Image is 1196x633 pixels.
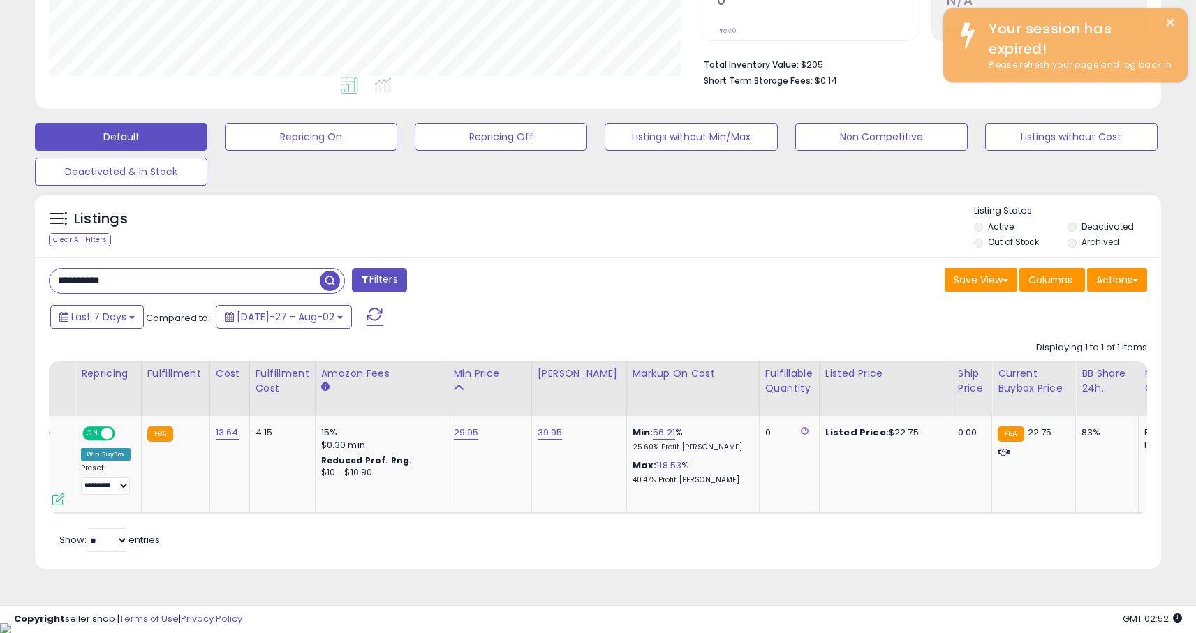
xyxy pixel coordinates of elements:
div: $10 - $10.90 [321,467,437,479]
p: Listing States: [974,204,1161,218]
div: 0.00 [958,426,981,439]
span: [DATE]-27 - Aug-02 [237,310,334,324]
a: 118.53 [656,459,681,472]
div: Num of Comp. [1144,366,1195,396]
button: Actions [1087,268,1147,292]
span: Last 7 Days [71,310,126,324]
div: Ship Price [958,366,986,396]
span: Columns [1028,273,1072,287]
span: Compared to: [146,311,210,325]
b: Max: [633,459,657,472]
button: Deactivated & In Stock [35,158,207,186]
button: × [1165,14,1176,31]
strong: Copyright [14,612,65,625]
h5: Listings [74,209,128,229]
a: 13.64 [216,426,239,440]
p: 40.47% Profit [PERSON_NAME] [633,475,748,485]
b: Short Term Storage Fees: [704,75,813,87]
b: Min: [633,426,654,439]
span: 22.75 [1028,426,1052,439]
div: [PERSON_NAME] [538,366,621,381]
b: Total Inventory Value: [704,59,799,70]
div: Amazon Fees [321,366,442,381]
a: 56.21 [653,426,675,440]
button: Last 7 Days [50,305,144,329]
span: $0.14 [815,74,837,87]
div: BB Share 24h. [1081,366,1132,396]
button: [DATE]-27 - Aug-02 [216,305,352,329]
small: Amazon Fees. [321,381,330,394]
span: ON [84,428,101,440]
p: 25.60% Profit [PERSON_NAME] [633,442,748,452]
span: Show: entries [59,533,160,546]
label: Archived [1081,236,1119,248]
div: Fulfillment Cost [256,366,309,396]
div: Markup on Cost [633,366,753,381]
small: FBA [998,426,1024,442]
div: Listed Price [825,366,946,381]
div: Current Buybox Price [998,366,1070,396]
button: Listings without Min/Max [605,123,777,151]
div: Clear All Filters [49,233,111,246]
small: FBA [147,426,173,442]
th: The percentage added to the cost of goods (COGS) that forms the calculator for Min & Max prices. [626,361,759,416]
div: 0 [765,426,809,439]
span: OFF [113,428,135,440]
div: seller snap | | [14,613,242,626]
div: 4.15 [256,426,304,439]
label: Active [988,221,1014,232]
div: Preset: [81,463,131,495]
div: Displaying 1 to 1 of 1 items [1036,341,1147,355]
div: Min Price [454,366,526,381]
a: 39.95 [538,426,563,440]
a: 29.95 [454,426,479,440]
div: % [633,426,748,452]
button: Filters [352,268,406,292]
b: Listed Price: [825,426,889,439]
div: $0.30 min [321,439,437,452]
div: Fulfillable Quantity [765,366,813,396]
div: Cost [216,366,244,381]
div: FBA: 3 [1144,426,1190,439]
button: Non Competitive [795,123,968,151]
div: FBM: 5 [1144,439,1190,452]
div: Repricing [81,366,135,381]
div: % [633,459,748,485]
label: Deactivated [1081,221,1134,232]
b: Reduced Prof. Rng. [321,454,413,466]
small: Prev: 0 [717,27,737,35]
div: Your session has expired! [978,19,1177,59]
button: Columns [1019,268,1085,292]
div: $22.75 [825,426,941,439]
button: Repricing On [225,123,397,151]
button: Repricing Off [415,123,587,151]
div: Win BuyBox [81,448,131,461]
label: Out of Stock [988,236,1039,248]
li: $205 [704,55,1137,72]
a: Terms of Use [119,612,179,625]
div: 83% [1081,426,1128,439]
button: Listings without Cost [985,123,1158,151]
div: 15% [321,426,437,439]
button: Save View [945,268,1017,292]
span: 2025-08-12 02:52 GMT [1123,612,1182,625]
div: Fulfillment [147,366,204,381]
div: Please refresh your page and log back in [978,59,1177,72]
button: Default [35,123,207,151]
a: Privacy Policy [181,612,242,625]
